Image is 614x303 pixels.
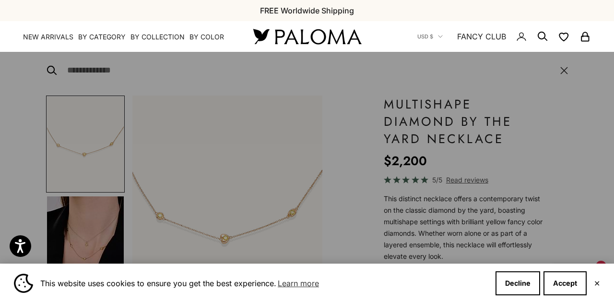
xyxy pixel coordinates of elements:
[594,280,600,286] button: Close
[189,32,224,42] summary: By Color
[40,276,488,291] span: This website uses cookies to ensure you get the best experience.
[417,21,591,52] nav: Secondary navigation
[417,32,433,41] span: USD $
[130,32,185,42] summary: By Collection
[23,32,73,42] a: NEW ARRIVALS
[23,32,230,42] nav: Primary navigation
[496,271,540,295] button: Decline
[543,271,587,295] button: Accept
[14,274,33,293] img: Cookie banner
[78,32,126,42] summary: By Category
[276,276,320,291] a: Learn more
[417,32,443,41] button: USD $
[457,30,506,43] a: FANCY CLUB
[260,4,354,17] p: FREE Worldwide Shipping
